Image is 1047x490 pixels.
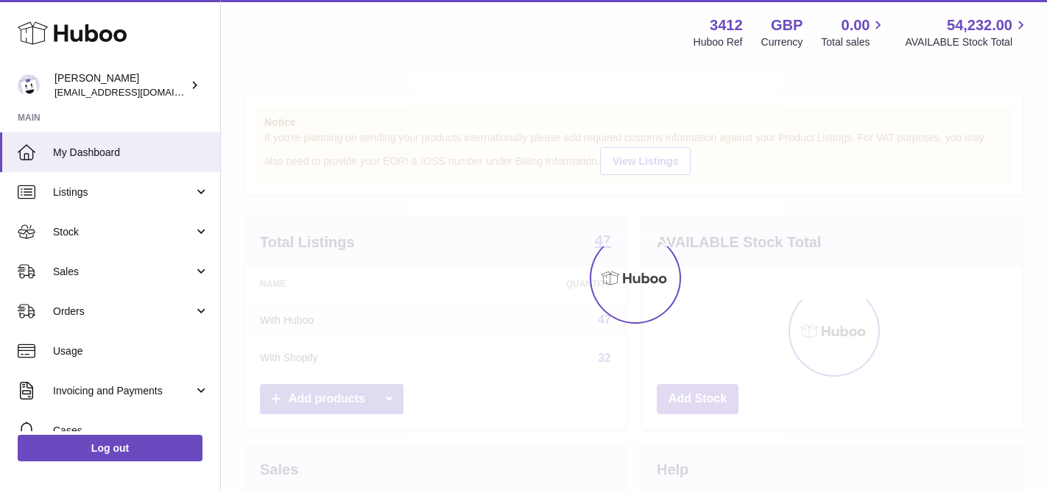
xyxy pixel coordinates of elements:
[53,146,209,160] span: My Dashboard
[905,15,1029,49] a: 54,232.00 AVAILABLE Stock Total
[53,265,194,279] span: Sales
[53,225,194,239] span: Stock
[694,35,743,49] div: Huboo Ref
[18,435,202,461] a: Log out
[53,384,194,398] span: Invoicing and Payments
[18,74,40,96] img: info@beeble.buzz
[53,185,194,199] span: Listings
[54,86,216,98] span: [EMAIL_ADDRESS][DOMAIN_NAME]
[710,15,743,35] strong: 3412
[821,15,886,49] a: 0.00 Total sales
[54,71,187,99] div: [PERSON_NAME]
[905,35,1029,49] span: AVAILABLE Stock Total
[771,15,803,35] strong: GBP
[821,35,886,49] span: Total sales
[947,15,1012,35] span: 54,232.00
[842,15,870,35] span: 0.00
[761,35,803,49] div: Currency
[53,305,194,319] span: Orders
[53,344,209,358] span: Usage
[53,424,209,438] span: Cases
